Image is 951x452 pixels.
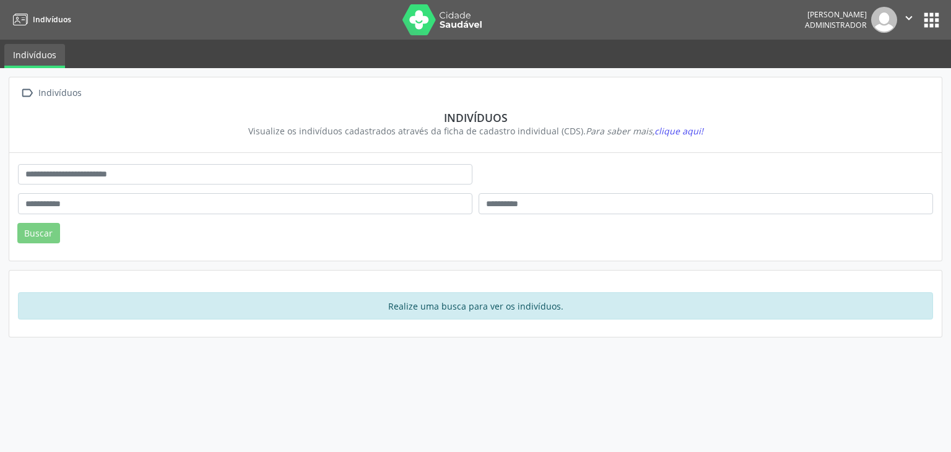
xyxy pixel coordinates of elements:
[9,9,71,30] a: Indivíduos
[27,111,924,124] div: Indivíduos
[902,11,916,25] i: 
[33,14,71,25] span: Indivíduos
[871,7,897,33] img: img
[18,84,36,102] i: 
[921,9,942,31] button: apps
[17,223,60,244] button: Buscar
[586,125,703,137] i: Para saber mais,
[4,44,65,68] a: Indivíduos
[18,292,933,319] div: Realize uma busca para ver os indivíduos.
[654,125,703,137] span: clique aqui!
[805,20,867,30] span: Administrador
[897,7,921,33] button: 
[27,124,924,137] div: Visualize os indivíduos cadastrados através da ficha de cadastro individual (CDS).
[18,84,84,102] a:  Indivíduos
[36,84,84,102] div: Indivíduos
[805,9,867,20] div: [PERSON_NAME]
